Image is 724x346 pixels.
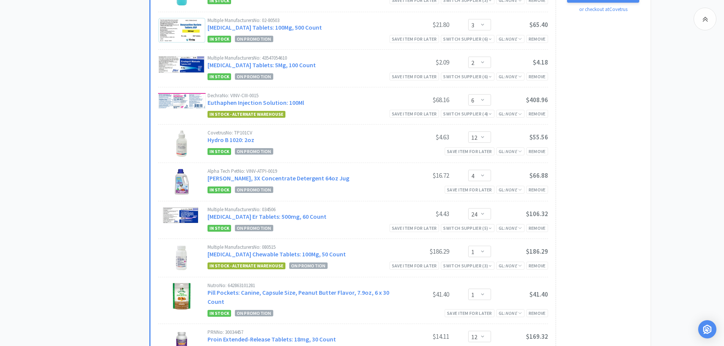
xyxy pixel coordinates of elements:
div: Save item for later [445,309,494,317]
a: Proin Extended-Release Tablets: 18mg, 30 Count [208,335,336,343]
span: $4.18 [533,58,548,66]
i: None [505,263,517,269]
div: Covetrus No: TP101CV [208,130,392,135]
img: 8b629978825047a29aba2abd0217b539_695898.png [174,169,189,195]
div: $14.11 [392,332,449,341]
i: None [505,310,517,316]
span: $186.29 [526,247,548,256]
span: On Promotion [289,262,328,269]
div: Switch Supplier ( 5 ) [443,224,492,232]
span: On Promotion [235,148,273,155]
span: $41.40 [529,290,548,299]
span: In Stock [208,186,231,193]
span: $169.32 [526,332,548,341]
div: Switch Supplier ( 6 ) [443,35,492,43]
div: Switch Supplier ( 6 ) [443,73,492,80]
img: ef6da76349ac46deabf70509517063e5_761322.png [158,207,206,224]
a: Pill Pockets: Canine, Capsule Size, Peanut Butter Flavor, 7.9oz, 6 x 30 Count [208,289,389,305]
div: $16.72 [392,171,449,180]
span: GL: [499,263,522,269]
span: In Stock - Alternate Warehouse [208,111,285,118]
span: In Stock [208,36,231,43]
span: On Promotion [235,36,273,42]
img: e5c32103caff4eddaa4bc53b78b867d3_34926.png [168,283,195,310]
img: 4fcc62ce51df4245a3b47d4306d46c08_584706.png [174,245,189,271]
div: $2.09 [392,58,449,67]
span: $66.88 [529,171,548,180]
div: Remove [526,147,548,155]
div: Multiple Manufacturers No: 034506 [208,207,392,212]
div: $4.43 [392,209,449,218]
div: Save item for later [390,262,439,270]
div: Remove [526,110,548,118]
div: Save item for later [390,35,439,43]
div: $186.29 [392,247,449,256]
div: PRN No: 30034457 [208,330,392,335]
div: Switch Supplier ( 4 ) [443,110,492,117]
span: GL: [499,111,522,117]
div: Save item for later [390,110,439,118]
img: 2a771443d60e43579373ae0c68846b31_624847.png [158,18,206,43]
span: $408.96 [526,96,548,104]
img: 73e0b3a9074d4765bb4ced10fb0f695e_27059.png [176,130,187,157]
div: Remove [526,73,548,81]
div: Multiple Manufacturers No: 43547054610 [208,55,392,60]
i: None [505,74,517,79]
span: $55.56 [529,133,548,141]
div: Save item for later [445,147,494,155]
div: Remove [526,309,548,317]
span: GL: [499,149,522,154]
i: None [505,225,517,231]
div: Multiple Manufacturers No: 080515 [208,245,392,250]
img: 204fcb551f2445d1a1cf87d982e86b22_515096.png [158,55,206,73]
div: $41.40 [392,290,449,299]
span: GL: [499,310,522,316]
div: Open Intercom Messenger [698,320,716,338]
div: Remove [526,35,548,43]
div: $68.16 [392,95,449,104]
div: Remove [526,262,548,270]
div: Nutro No: 642863101281 [208,283,392,288]
div: Remove [526,224,548,232]
a: [MEDICAL_DATA] Chewable Tablets: 100Mg, 50 Count [208,250,346,258]
div: Save item for later [390,224,439,232]
i: None [505,111,517,117]
a: Hydro B 1020: 2oz [208,136,254,144]
span: In Stock [208,73,231,80]
div: Remove [526,186,548,194]
a: [MEDICAL_DATA] Tablets: 5Mg, 100 Count [208,61,316,69]
div: Switch Supplier ( 3 ) [443,262,492,269]
i: None [505,149,517,154]
span: GL: [499,187,522,193]
i: None [505,187,517,193]
span: In Stock - Alternate Warehouse [208,262,285,269]
span: On Promotion [235,310,273,316]
a: or checkout at Covetrus [579,6,627,13]
a: [MEDICAL_DATA] Tablets: 100Mg, 500 Count [208,24,322,31]
div: Multiple Manufacturers No: 02-80503 [208,18,392,23]
span: $106.32 [526,210,548,218]
div: Save item for later [445,186,494,194]
span: GL: [499,36,522,42]
a: [PERSON_NAME], 3X Concentrate Detergent 64oz Jug [208,174,349,182]
span: In Stock [208,310,231,317]
span: GL: [499,225,522,231]
a: Euthaphen Injection Solution: 100Ml [208,99,304,106]
span: On Promotion [235,225,273,231]
span: In Stock [208,225,231,232]
div: Alpha Tech Pet No: VINV-ATPI-0019 [208,169,392,174]
i: None [505,36,517,42]
span: $65.40 [529,21,548,29]
div: Dechra No: VINV-CIII-0015 [208,93,392,98]
div: Save item for later [390,73,439,81]
span: On Promotion [235,73,273,80]
div: $21.80 [392,20,449,29]
div: $4.63 [392,133,449,142]
a: [MEDICAL_DATA] Er Tablets: 500mg, 60 Count [208,213,326,220]
span: In Stock [208,148,231,155]
img: 63f50727f1d646cfb46b280539ba4ad1_566175.png [158,93,206,109]
span: On Promotion [235,186,273,193]
span: GL: [499,74,522,79]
